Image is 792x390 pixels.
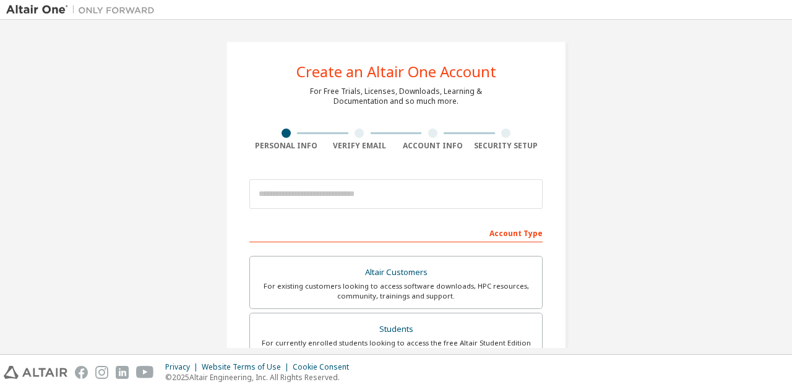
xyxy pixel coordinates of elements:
[249,223,543,242] div: Account Type
[470,141,543,151] div: Security Setup
[257,264,535,281] div: Altair Customers
[4,366,67,379] img: altair_logo.svg
[249,141,323,151] div: Personal Info
[6,4,161,16] img: Altair One
[202,362,293,372] div: Website Terms of Use
[165,362,202,372] div: Privacy
[165,372,356,383] p: © 2025 Altair Engineering, Inc. All Rights Reserved.
[257,321,535,338] div: Students
[75,366,88,379] img: facebook.svg
[296,64,496,79] div: Create an Altair One Account
[323,141,397,151] div: Verify Email
[257,338,535,358] div: For currently enrolled students looking to access the free Altair Student Edition bundle and all ...
[293,362,356,372] div: Cookie Consent
[95,366,108,379] img: instagram.svg
[257,281,535,301] div: For existing customers looking to access software downloads, HPC resources, community, trainings ...
[116,366,129,379] img: linkedin.svg
[396,141,470,151] div: Account Info
[310,87,482,106] div: For Free Trials, Licenses, Downloads, Learning & Documentation and so much more.
[136,366,154,379] img: youtube.svg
